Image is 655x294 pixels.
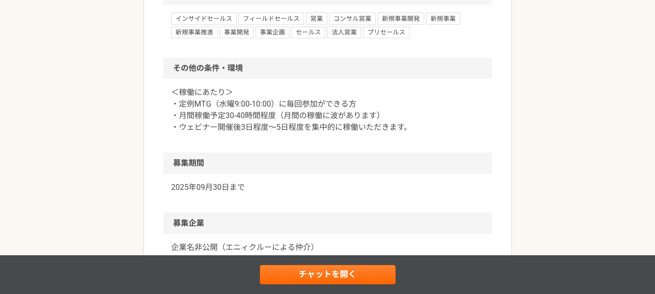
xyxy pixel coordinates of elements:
span: 新規事業推進 [171,27,218,38]
span: プリセールス [363,27,410,38]
p: 2025年09月30日まで [171,182,484,193]
span: インサイドセールス [171,13,237,24]
span: 事業企画 [256,27,289,38]
a: チャットを開く [260,265,396,284]
span: コンサル営業 [329,13,376,24]
span: セールス [291,27,325,38]
span: 新規事業開発 [378,13,424,24]
span: フィールドセールス [239,13,304,24]
span: 法人営業 [327,27,361,38]
p: ＜稼働にあたり＞ ・定例MTG（水曜9:00-10:00）に毎回参加ができる方 ・月間稼働予定30-40時間程度（月間の稼働に波があります） ・ウェビナー開催後3日程度〜5日程度を集中的に稼働い... [171,87,484,133]
h2: 募集期間 [163,153,492,174]
a: 企業名非公開（エニィクルーによる仲介） [171,242,484,253]
span: 事業開発 [220,27,254,38]
span: 営業 [306,13,327,24]
span: 新規事業 [426,13,460,24]
h2: その他の条件・環境 [163,58,492,79]
h2: 募集企業 [163,213,492,234]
